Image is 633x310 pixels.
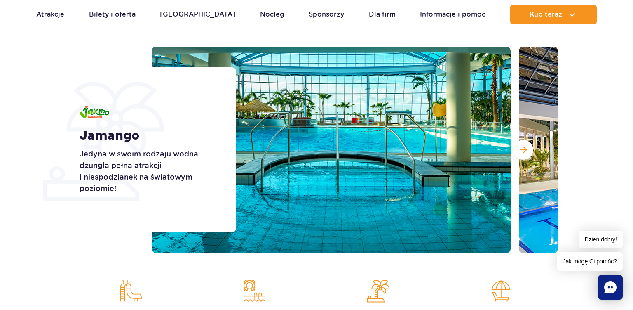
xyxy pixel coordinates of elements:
[89,5,136,24] a: Bilety i oferta
[557,252,623,271] span: Jak mogę Ci pomóc?
[598,275,623,300] div: Chat
[80,128,218,143] h1: Jamango
[260,5,284,24] a: Nocleg
[80,148,218,194] p: Jedyna w swoim rodzaju wodna dżungla pełna atrakcji i niespodzianek na światowym poziomie!
[513,140,533,160] button: Następny slajd
[420,5,485,24] a: Informacje i pomoc
[530,11,562,18] span: Kup teraz
[510,5,597,24] button: Kup teraz
[579,231,623,248] span: Dzień dobry!
[309,5,344,24] a: Sponsorzy
[80,106,109,118] img: Jamango
[160,5,235,24] a: [GEOGRAPHIC_DATA]
[369,5,396,24] a: Dla firm
[36,5,64,24] a: Atrakcje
